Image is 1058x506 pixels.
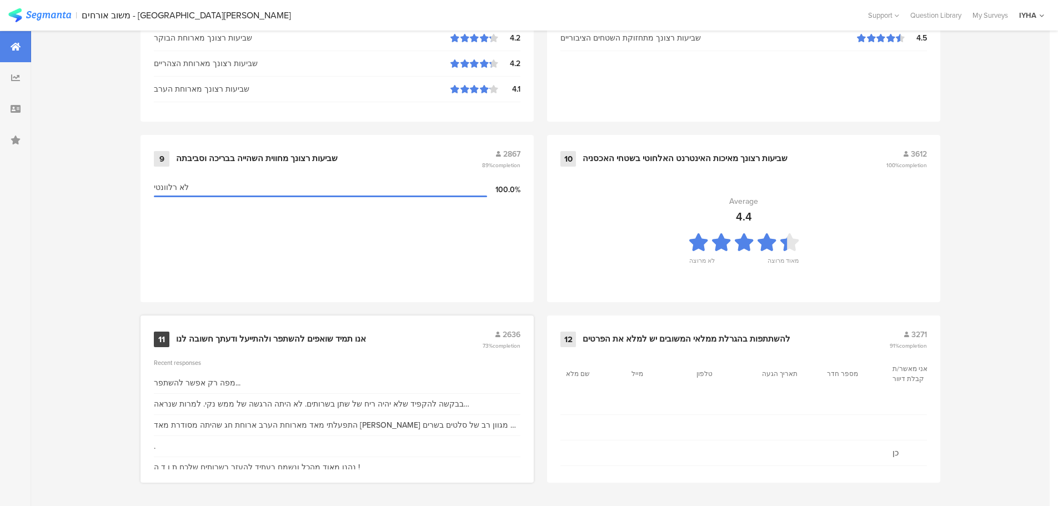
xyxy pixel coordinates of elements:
[8,8,71,22] img: segmanta logo
[154,358,520,367] div: Recent responses
[899,342,927,350] span: completion
[176,334,366,345] div: אנו תמיד שואפים להשתפר ולהתייעל ודעתך חשובה לנו
[498,83,520,95] div: 4.1
[762,369,812,379] section: תאריך הגעה
[905,32,927,44] div: 4.5
[967,10,1014,21] a: My Surveys
[911,329,927,340] span: 3271
[493,342,520,350] span: completion
[631,369,681,379] section: מייל
[487,184,520,196] div: 100.0%
[176,153,338,164] div: שביעות רצונך מחווית השהייה בבריכה וסביבתה
[154,151,169,167] div: 9
[154,83,450,95] div: שביעות רצונך מארוחת הערב
[154,58,450,69] div: שביעות רצונך מארוחת הצהריים
[154,332,169,347] div: 11
[689,256,715,272] div: לא מרוצה
[154,462,360,473] div: נהנו מאוד מהכל ונשמח בעתיד להעזר בשרותים שלכם ת ו ד ה !
[503,329,520,340] span: 2636
[482,161,520,169] span: 89%
[729,196,758,207] div: Average
[154,419,520,431] div: התפעלתי מאד מארוחת הערב ארוחת חג שהיתה מסודרת מאד [PERSON_NAME] עם מגוון רב של סלטים בשרים דגים ו...
[503,148,520,160] span: 2867
[493,161,520,169] span: completion
[560,32,857,44] div: שביעות רצונך מתחזוקת השטחים הציבוריים
[498,58,520,69] div: 4.2
[560,332,576,347] div: 12
[560,151,576,167] div: 10
[736,208,752,225] div: 4.4
[583,334,790,345] div: להשתתפות בהגרלת ממלאי המשובים יש למלא את הפרטים
[76,9,77,22] div: |
[911,148,927,160] span: 3612
[827,369,877,379] section: מספר חדר
[154,440,156,452] div: .
[868,7,899,24] div: Support
[154,377,240,389] div: מפה רק אפשר להשתפר...
[154,398,520,410] div: בבקשה להקפיד שלא יהיה ריח של שתן בשרותים. לא היתה הרגשה של ממש נקי. למרות שנראה [PERSON_NAME]. תודה
[890,342,927,350] span: 91%
[154,182,189,193] span: לא רלוונטי
[768,256,799,272] div: מאוד מרוצה
[583,153,788,164] div: שביעות רצונך מאיכות האינטרנט האלחוטי בשטחי האכסניה
[905,10,967,21] a: Question Library
[566,369,616,379] section: שם מלא
[892,447,947,459] span: כן
[498,32,520,44] div: 4.2
[696,369,746,379] section: טלפון
[886,161,927,169] span: 100%
[892,364,942,384] section: אני מאשר/ת קבלת דיוור
[483,342,520,350] span: 73%
[154,32,450,44] div: שביעות רצונך מארוחת הבוקר
[82,10,291,21] div: משוב אורחים - [GEOGRAPHIC_DATA][PERSON_NAME]
[1019,10,1036,21] div: IYHA
[899,161,927,169] span: completion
